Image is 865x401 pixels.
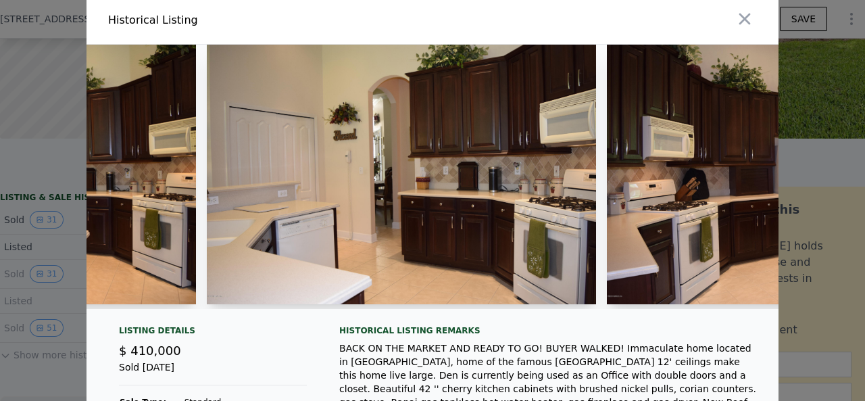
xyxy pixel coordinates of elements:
img: Property Img [207,45,596,304]
div: Historical Listing [108,12,427,28]
div: Sold [DATE] [119,360,307,385]
div: Listing Details [119,325,307,341]
div: Historical Listing remarks [339,325,757,336]
span: $ 410,000 [119,344,181,358]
